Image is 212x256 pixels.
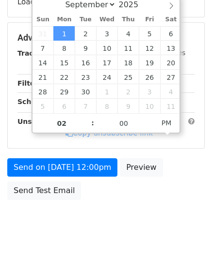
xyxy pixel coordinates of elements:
[139,84,160,99] span: October 3, 2025
[53,70,75,84] span: September 22, 2025
[160,70,181,84] span: September 27, 2025
[17,98,52,105] strong: Schedule
[7,158,117,177] a: Send on [DATE] 12:00pm
[75,41,96,55] span: September 9, 2025
[33,16,54,23] span: Sun
[96,99,117,113] span: October 8, 2025
[96,26,117,41] span: September 3, 2025
[53,26,75,41] span: September 1, 2025
[160,84,181,99] span: October 4, 2025
[153,113,180,133] span: Click to toggle
[53,99,75,113] span: October 6, 2025
[139,55,160,70] span: September 19, 2025
[96,70,117,84] span: September 24, 2025
[96,16,117,23] span: Wed
[117,26,139,41] span: September 4, 2025
[139,26,160,41] span: September 5, 2025
[160,55,181,70] span: September 20, 2025
[17,49,50,57] strong: Tracking
[75,16,96,23] span: Tue
[117,16,139,23] span: Thu
[160,99,181,113] span: October 11, 2025
[33,84,54,99] span: September 28, 2025
[75,99,96,113] span: October 7, 2025
[117,84,139,99] span: October 2, 2025
[139,99,160,113] span: October 10, 2025
[75,26,96,41] span: September 2, 2025
[53,41,75,55] span: September 8, 2025
[96,41,117,55] span: September 10, 2025
[139,70,160,84] span: September 26, 2025
[117,41,139,55] span: September 11, 2025
[53,84,75,99] span: September 29, 2025
[96,84,117,99] span: October 1, 2025
[33,114,92,133] input: Hour
[75,84,96,99] span: September 30, 2025
[139,16,160,23] span: Fri
[91,113,94,133] span: :
[17,32,195,43] h5: Advanced
[120,158,163,177] a: Preview
[17,79,42,87] strong: Filters
[33,41,54,55] span: September 7, 2025
[75,55,96,70] span: September 16, 2025
[33,55,54,70] span: September 14, 2025
[117,99,139,113] span: October 9, 2025
[96,55,117,70] span: September 17, 2025
[33,26,54,41] span: August 31, 2025
[117,70,139,84] span: September 25, 2025
[53,16,75,23] span: Mon
[7,181,81,200] a: Send Test Email
[139,41,160,55] span: September 12, 2025
[160,26,181,41] span: September 6, 2025
[160,16,181,23] span: Sat
[117,55,139,70] span: September 18, 2025
[163,210,212,256] iframe: Chat Widget
[65,129,153,137] a: Copy unsubscribe link
[33,70,54,84] span: September 21, 2025
[17,118,65,125] strong: Unsubscribe
[33,99,54,113] span: October 5, 2025
[53,55,75,70] span: September 15, 2025
[75,70,96,84] span: September 23, 2025
[160,41,181,55] span: September 13, 2025
[94,114,153,133] input: Minute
